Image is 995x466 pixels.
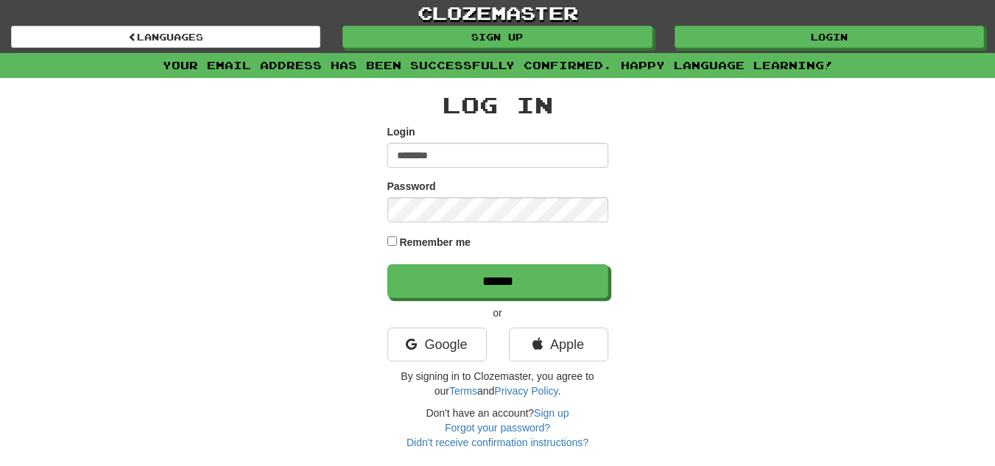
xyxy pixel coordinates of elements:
[509,328,608,361] a: Apple
[449,385,477,397] a: Terms
[11,26,320,48] a: Languages
[387,124,415,139] label: Login
[494,385,558,397] a: Privacy Policy
[387,93,608,117] h2: Log In
[387,306,608,320] p: or
[342,26,652,48] a: Sign up
[387,406,608,450] div: Don't have an account?
[534,407,569,419] a: Sign up
[445,422,550,434] a: Forgot your password?
[675,26,984,48] a: Login
[407,437,588,448] a: Didn't receive confirmation instructions?
[399,235,471,250] label: Remember me
[387,179,436,194] label: Password
[387,369,608,398] p: By signing in to Clozemaster, you agree to our and .
[387,328,487,361] a: Google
